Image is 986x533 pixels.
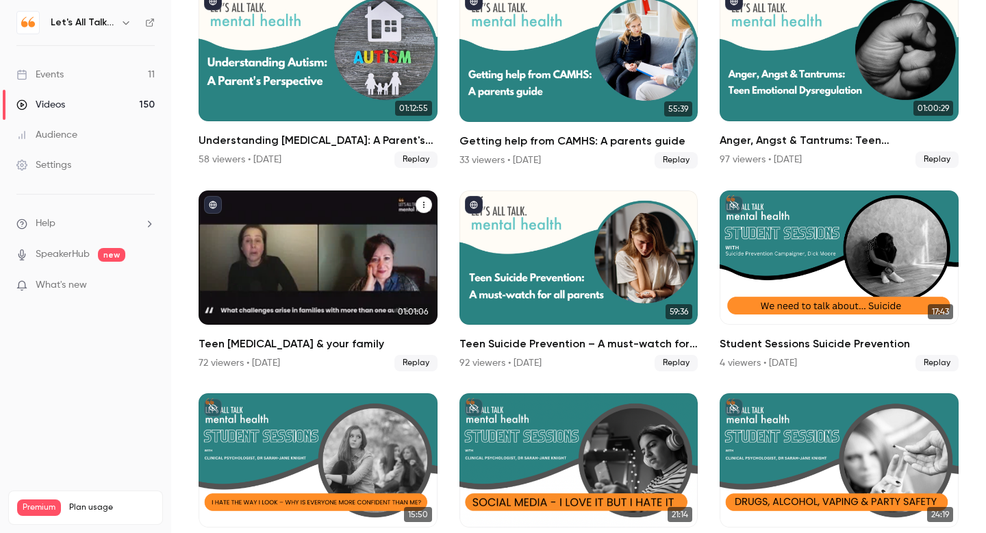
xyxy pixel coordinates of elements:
[394,355,438,371] span: Replay
[664,101,692,116] span: 55:39
[725,399,743,417] button: unpublished
[199,190,438,371] li: Teen Autism & your family
[720,336,959,352] h2: Student Sessions Suicide Prevention
[459,190,698,371] a: 59:36Teen Suicide Prevention – A must-watch for all parents92 viewers • [DATE]Replay
[199,356,280,370] div: 72 viewers • [DATE]
[720,356,797,370] div: 4 viewers • [DATE]
[655,152,698,169] span: Replay
[394,304,432,319] span: 01:01:06
[459,336,698,352] h2: Teen Suicide Prevention – A must-watch for all parents
[465,399,483,417] button: unpublished
[465,196,483,214] button: published
[199,336,438,352] h2: Teen [MEDICAL_DATA] & your family
[913,101,953,116] span: 01:00:29
[199,132,438,149] h2: Understanding [MEDICAL_DATA]: A Parent's Perspective
[720,190,959,371] a: 17:43Student Sessions Suicide Prevention4 viewers • [DATE]Replay
[138,280,155,292] iframe: Noticeable Trigger
[915,151,959,168] span: Replay
[395,101,432,116] span: 01:12:55
[204,399,222,417] button: unpublished
[655,355,698,371] span: Replay
[720,153,802,166] div: 97 viewers • [DATE]
[459,153,541,167] div: 33 viewers • [DATE]
[16,158,71,172] div: Settings
[459,133,698,149] h2: Getting help from CAMHS: A parents guide
[36,247,90,262] a: SpeakerHub
[720,190,959,371] li: Student Sessions Suicide Prevention
[928,304,953,319] span: 17:43
[199,190,438,371] a: 01:01:06Teen [MEDICAL_DATA] & your family72 viewers • [DATE]Replay
[394,151,438,168] span: Replay
[725,196,743,214] button: unpublished
[17,499,61,516] span: Premium
[69,502,154,513] span: Plan usage
[459,190,698,371] li: Teen Suicide Prevention – A must-watch for all parents
[204,196,222,214] button: published
[51,16,115,29] h6: Let's All Talk Mental Health
[36,278,87,293] span: What's new
[17,12,39,34] img: Let's All Talk Mental Health
[927,507,953,522] span: 24:19
[16,98,65,112] div: Videos
[459,356,542,370] div: 92 viewers • [DATE]
[16,216,155,231] li: help-dropdown-opener
[915,355,959,371] span: Replay
[199,153,281,166] div: 58 viewers • [DATE]
[16,68,64,82] div: Events
[16,128,77,142] div: Audience
[668,507,692,522] span: 21:14
[666,304,692,319] span: 59:36
[720,132,959,149] h2: Anger, Angst & Tantrums: Teen [MEDICAL_DATA]
[404,507,432,522] span: 15:50
[98,248,125,262] span: new
[36,216,55,231] span: Help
